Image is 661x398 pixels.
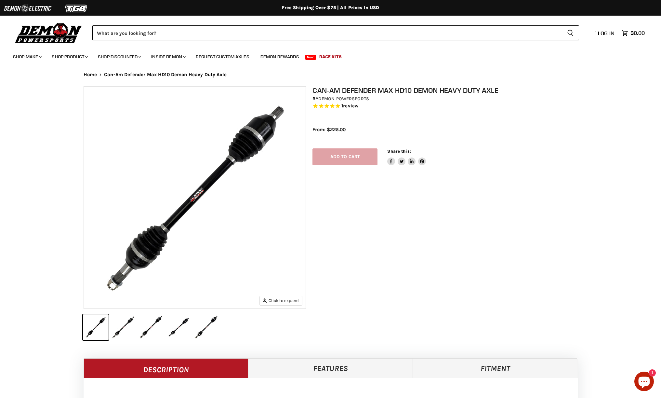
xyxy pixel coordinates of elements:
[111,314,136,340] button: IMAGE thumbnail
[387,148,426,166] aside: Share this:
[248,358,413,378] a: Features
[618,28,648,38] a: $0.00
[71,72,591,77] nav: Breadcrumbs
[193,314,219,340] button: IMAGE thumbnail
[630,30,645,36] span: $0.00
[256,50,304,63] a: Demon Rewards
[92,25,579,40] form: Product
[13,21,84,44] img: Demon Powersports
[343,103,358,109] span: review
[191,50,254,63] a: Request Custom Axles
[318,96,369,102] a: Demon Powersports
[413,358,578,378] a: Fitment
[52,2,101,15] img: TGB Logo 2
[83,314,109,340] button: IMAGE thumbnail
[92,25,562,40] input: Search
[312,127,346,132] span: From: $225.00
[8,50,46,63] a: Shop Make
[138,314,164,340] button: IMAGE thumbnail
[8,48,643,63] ul: Main menu
[263,298,299,303] span: Click to expand
[84,87,306,309] img: IMAGE
[84,72,97,77] a: Home
[305,55,316,60] span: New!
[632,372,656,393] inbox-online-store-chat: Shopify online store chat
[146,50,190,63] a: Inside Demon
[341,103,358,109] span: 1 reviews
[47,50,92,63] a: Shop Product
[598,30,615,36] span: Log in
[84,358,248,378] a: Description
[104,72,227,77] span: Can-Am Defender Max HD10 Demon Heavy Duty Axle
[562,25,579,40] button: Search
[312,103,584,110] span: Rated 5.0 out of 5 stars 1 reviews
[166,314,192,340] button: IMAGE thumbnail
[314,50,347,63] a: Race Kits
[71,5,591,11] div: Free Shipping Over $75 | All Prices In USD
[592,30,618,36] a: Log in
[387,149,411,154] span: Share this:
[93,50,145,63] a: Shop Discounted
[312,95,584,103] div: by
[3,2,52,15] img: Demon Electric Logo 2
[260,296,302,305] button: Click to expand
[312,86,584,94] h1: Can-Am Defender Max HD10 Demon Heavy Duty Axle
